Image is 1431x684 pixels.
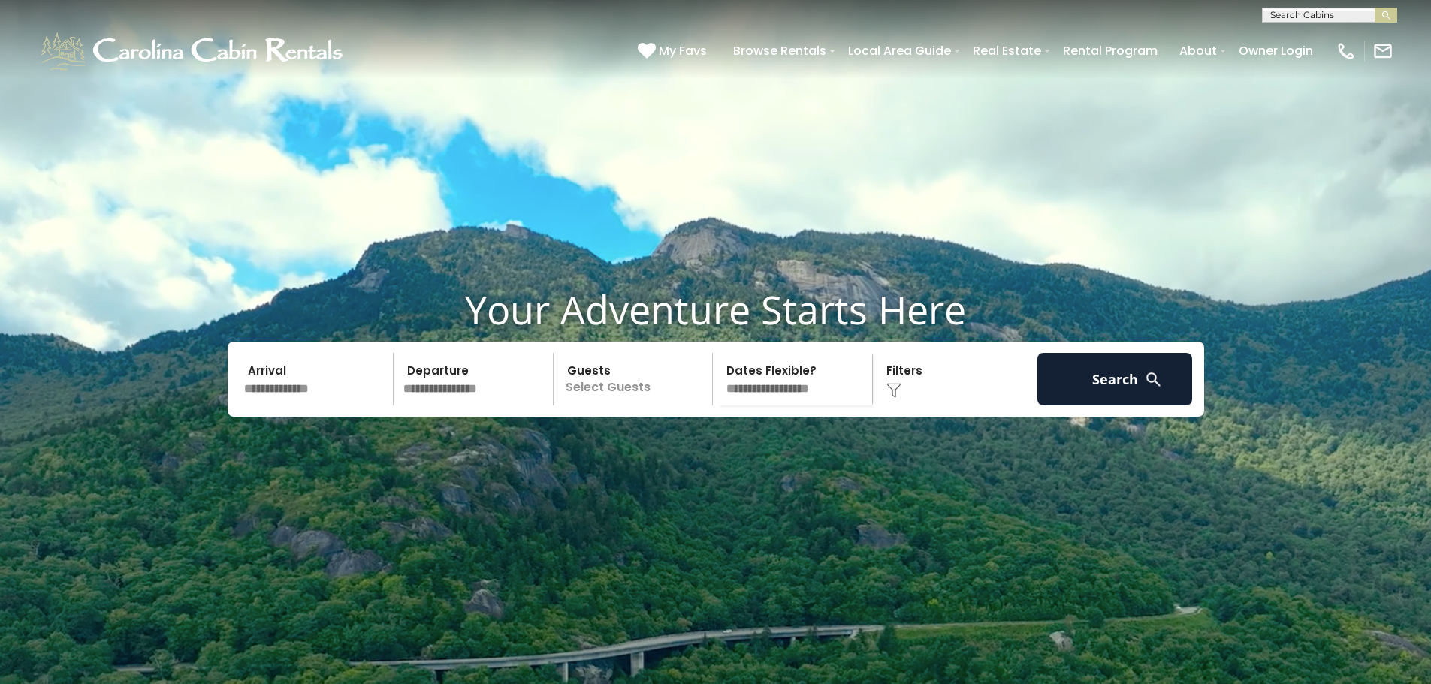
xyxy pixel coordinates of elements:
h1: Your Adventure Starts Here [11,286,1420,333]
button: Search [1037,353,1193,405]
img: White-1-1-2.png [38,29,349,74]
a: Browse Rentals [726,38,834,64]
a: Owner Login [1231,38,1321,64]
p: Select Guests [558,353,713,405]
a: My Favs [638,41,711,61]
a: About [1172,38,1224,64]
a: Local Area Guide [841,38,959,64]
a: Real Estate [965,38,1049,64]
img: phone-regular-white.png [1336,41,1357,62]
img: filter--v1.png [886,383,901,398]
img: mail-regular-white.png [1372,41,1393,62]
img: search-regular-white.png [1144,370,1163,389]
a: Rental Program [1055,38,1165,64]
span: My Favs [659,41,707,60]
